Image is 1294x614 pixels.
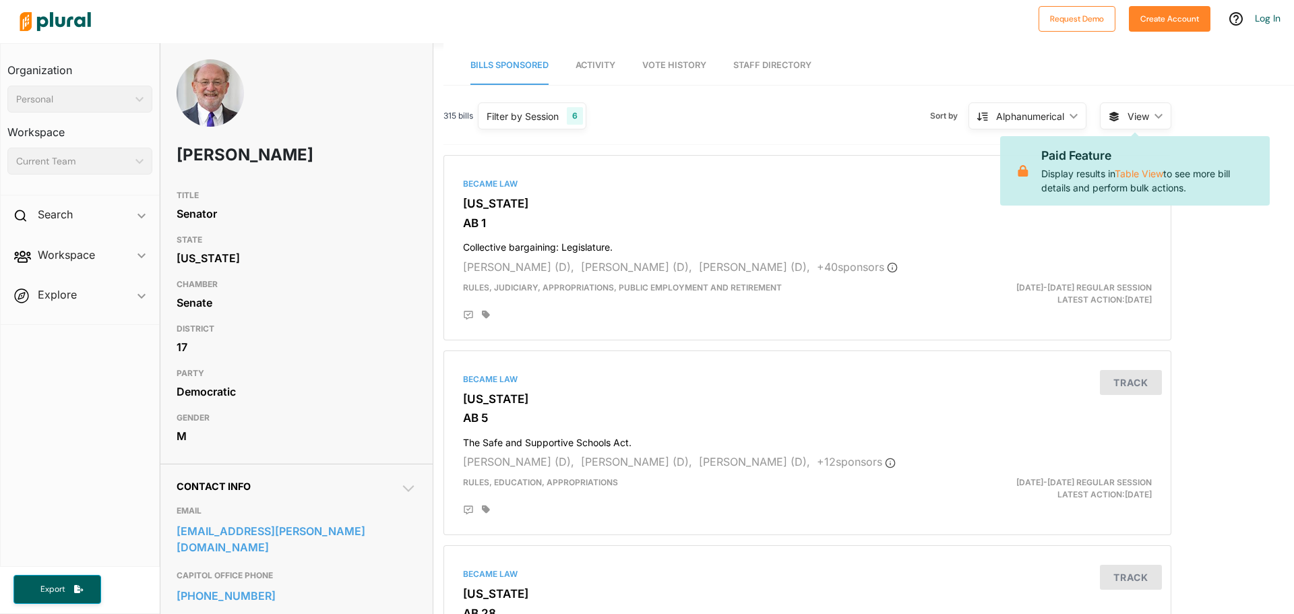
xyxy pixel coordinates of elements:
span: [DATE]-[DATE] Regular Session [1016,282,1152,293]
span: Bills Sponsored [470,60,549,70]
span: + 40 sponsor s [817,260,898,274]
div: 6 [567,107,583,125]
div: Add tags [482,505,490,514]
span: Contact Info [177,481,251,492]
div: Became Law [463,568,1152,580]
h4: The Safe and Supportive Schools Act. [463,431,1152,449]
a: Log In [1255,12,1281,24]
h3: PARTY [177,365,417,381]
button: Track [1100,565,1162,590]
h2: Search [38,207,73,222]
img: Headshot of John Laird [177,59,244,154]
div: 17 [177,337,417,357]
div: Became Law [463,178,1152,190]
div: Alphanumerical [996,109,1064,123]
h4: Collective bargaining: Legislature. [463,235,1152,253]
h3: Workspace [7,113,152,142]
a: Create Account [1129,11,1210,25]
div: Became Law [463,373,1152,386]
h3: STATE [177,232,417,248]
h3: [US_STATE] [463,392,1152,406]
span: [DATE]-[DATE] Regular Session [1016,477,1152,487]
div: Senator [177,204,417,224]
h3: GENDER [177,410,417,426]
a: Request Demo [1039,11,1115,25]
h3: Organization [7,51,152,80]
h3: [US_STATE] [463,587,1152,601]
span: + 12 sponsor s [817,455,896,468]
div: Add tags [482,310,490,319]
div: Personal [16,92,130,106]
h3: CHAMBER [177,276,417,293]
span: [PERSON_NAME] (D), [463,455,574,468]
div: M [177,426,417,446]
a: [EMAIL_ADDRESS][PERSON_NAME][DOMAIN_NAME] [177,521,417,557]
span: [PERSON_NAME] (D), [463,260,574,274]
span: 315 bills [443,110,473,122]
div: Add Position Statement [463,505,474,516]
h3: AB 5 [463,411,1152,425]
h3: [US_STATE] [463,197,1152,210]
h3: EMAIL [177,503,417,519]
span: View [1128,109,1149,123]
p: Paid Feature [1041,147,1259,164]
a: Vote History [642,47,706,85]
div: Latest Action: [DATE] [925,477,1162,501]
div: Senate [177,293,417,313]
a: [PHONE_NUMBER] [177,586,417,606]
div: Democratic [177,381,417,402]
span: Rules, Judiciary, Appropriations, Public Employment and Retirement [463,282,782,293]
a: Activity [576,47,615,85]
span: Activity [576,60,615,70]
div: Filter by Session [487,109,559,123]
span: [PERSON_NAME] (D), [699,260,810,274]
span: Vote History [642,60,706,70]
h3: TITLE [177,187,417,204]
a: Table View [1115,168,1163,179]
a: Bills Sponsored [470,47,549,85]
span: Rules, Education, Appropriations [463,477,618,487]
a: Staff Directory [733,47,811,85]
span: Sort by [930,110,968,122]
button: Create Account [1129,6,1210,32]
div: Add Position Statement [463,310,474,321]
span: [PERSON_NAME] (D), [581,455,692,468]
span: [PERSON_NAME] (D), [581,260,692,274]
h1: [PERSON_NAME] [177,135,320,175]
p: Display results in to see more bill details and perform bulk actions. [1041,147,1259,194]
button: Export [13,575,101,604]
div: [US_STATE] [177,248,417,268]
span: [PERSON_NAME] (D), [699,455,810,468]
div: Latest Action: [DATE] [925,282,1162,306]
span: Export [31,584,74,595]
h3: DISTRICT [177,321,417,337]
h3: AB 1 [463,216,1152,230]
button: Track [1100,370,1162,395]
div: Current Team [16,154,130,168]
h3: CAPITOL OFFICE PHONE [177,567,417,584]
button: Request Demo [1039,6,1115,32]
